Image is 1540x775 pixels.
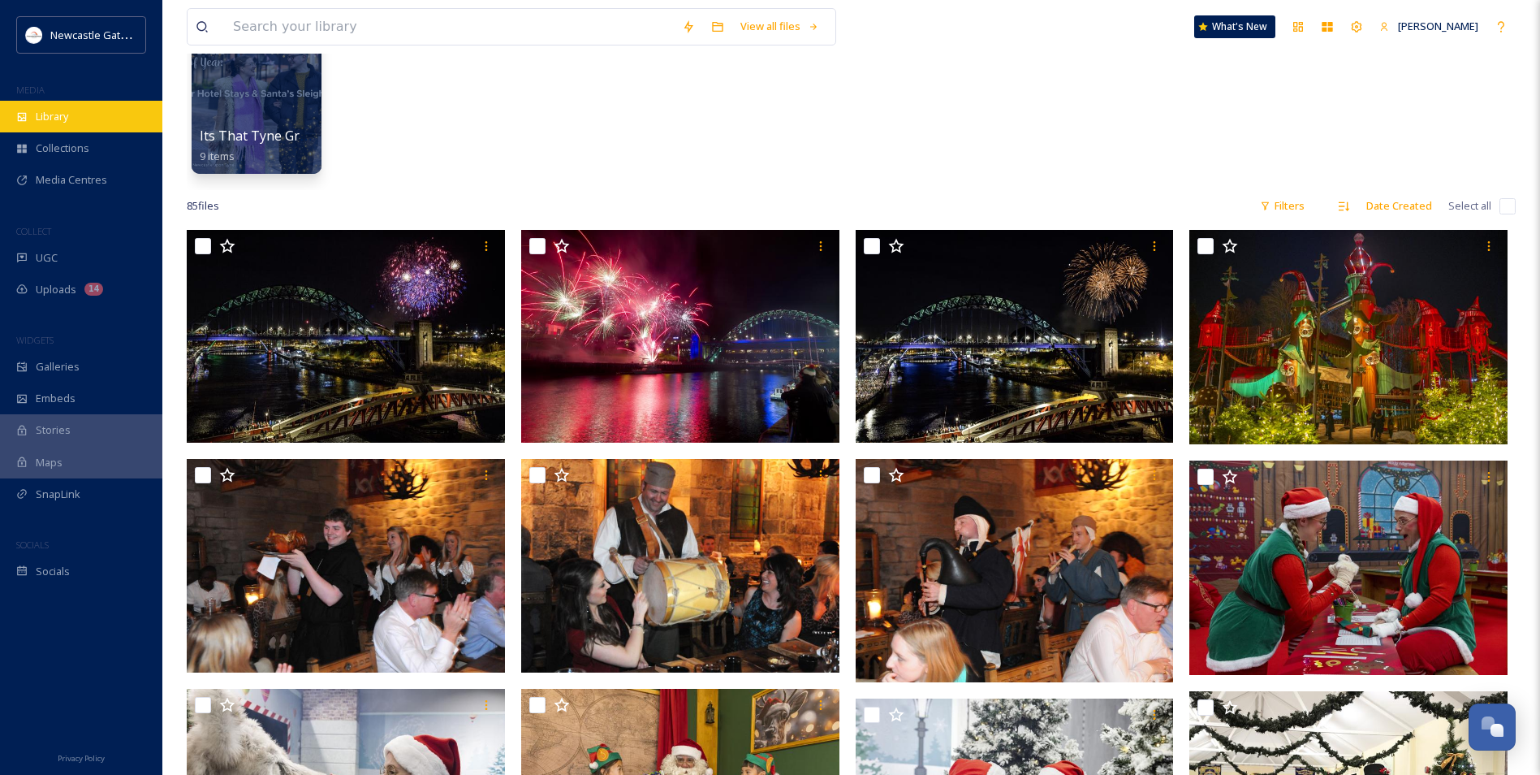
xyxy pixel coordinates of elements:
[50,27,200,42] span: Newcastle Gateshead Initiative
[58,753,105,764] span: Privacy Policy
[36,250,58,266] span: UGC
[1448,198,1491,214] span: Select all
[1371,11,1486,42] a: [PERSON_NAME]
[856,458,1177,682] img: ext_1733844418.442262_info@hookedongroup.co.uk-GM0_4803.jpg
[1469,704,1516,751] button: Open Chat
[1398,19,1478,33] span: [PERSON_NAME]
[16,84,45,96] span: MEDIA
[36,359,80,375] span: Galleries
[1252,190,1313,222] div: Filters
[36,109,68,124] span: Library
[58,747,105,767] a: Privacy Policy
[36,282,76,297] span: Uploads
[36,564,70,579] span: Socials
[1189,230,1511,444] img: ext_1733932931.331114_emily.craig@alnwickgarden.com-PW_2024_Alnwick Garden_Lilidorei_xmas trail_1...
[187,459,508,673] img: ext_1733844421.364251_info@hookedongroup.co.uk-GM0_4861.jpg
[26,27,42,43] img: DqD9wEUd_400x400.jpg
[36,422,71,438] span: Stories
[36,391,75,406] span: Embeds
[521,459,843,673] img: ext_1733844418.935556_info@hookedongroup.co.uk-GM0_4852.jpg
[200,127,339,145] span: Its That Tyne Graphics
[1189,461,1511,675] img: ext_1733234362.245824_leah.ridley@savillspm.co.uk-Pic 1.jpg
[16,334,54,346] span: WIDGETS
[36,487,80,502] span: SnapLink
[200,128,339,163] a: Its That Tyne Graphics9 items
[36,172,107,188] span: Media Centres
[16,225,51,237] span: COLLECT
[36,455,63,470] span: Maps
[1194,15,1275,38] a: What's New
[1358,190,1440,222] div: Date Created
[84,283,103,296] div: 14
[200,149,235,163] span: 9 items
[16,539,49,551] span: SOCIALS
[36,141,89,156] span: Collections
[856,230,1174,443] img: NYE Fireworks.jpg
[521,230,839,443] img: NYE Fireworks (1).jpg
[187,198,219,214] span: 85 file s
[732,11,827,42] a: View all files
[225,9,674,45] input: Search your library
[187,230,505,443] img: NYE Fireworks (2).jpg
